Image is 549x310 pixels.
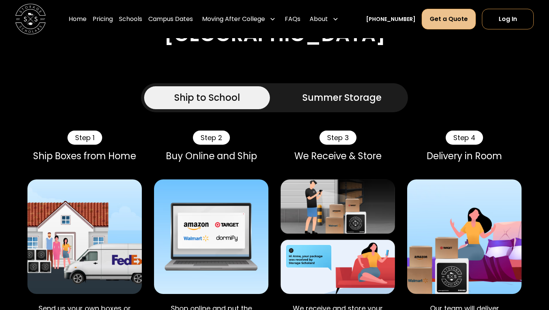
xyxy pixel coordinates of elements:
[148,8,193,30] a: Campus Dates
[366,15,416,23] a: [PHONE_NUMBER]
[69,8,87,30] a: Home
[482,9,534,29] a: Log In
[302,91,382,105] div: Summer Storage
[93,8,113,30] a: Pricing
[154,151,268,162] div: Buy Online and Ship
[27,151,142,162] div: Ship Boxes from Home
[193,131,230,145] div: Step 2
[15,4,46,34] img: Storage Scholars main logo
[281,151,395,162] div: We Receive & Store
[174,91,240,105] div: Ship to School
[285,8,300,30] a: FAQs
[164,23,385,46] h2: [GEOGRAPHIC_DATA]
[319,131,356,145] div: Step 3
[119,8,142,30] a: Schools
[422,9,476,29] a: Get a Quote
[407,151,522,162] div: Delivery in Room
[67,131,102,145] div: Step 1
[307,8,342,30] div: About
[15,4,46,34] a: home
[199,8,279,30] div: Moving After College
[446,131,483,145] div: Step 4
[202,15,265,24] div: Moving After College
[310,15,328,24] div: About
